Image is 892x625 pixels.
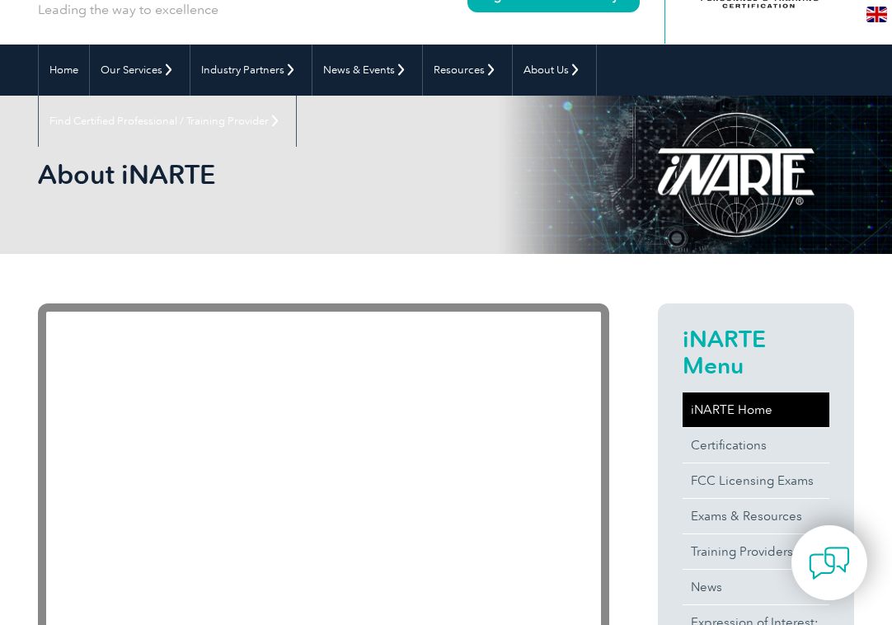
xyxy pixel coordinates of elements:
a: Home [39,45,89,96]
h2: iNARTE Menu [683,326,829,378]
a: Find Certified Professional / Training Provider [39,96,296,147]
p: Leading the way to excellence [38,1,218,19]
a: FCC Licensing Exams [683,463,829,498]
a: Training Providers [683,534,829,569]
img: en [866,7,887,22]
a: Exams & Resources [683,499,829,533]
a: iNARTE Home [683,392,829,427]
h2: About iNARTE [38,162,609,188]
a: Resources [423,45,512,96]
a: News & Events [312,45,422,96]
img: contact-chat.png [809,543,850,584]
a: Certifications [683,428,829,463]
a: About Us [513,45,596,96]
a: Industry Partners [190,45,312,96]
a: Our Services [90,45,190,96]
a: News [683,570,829,604]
